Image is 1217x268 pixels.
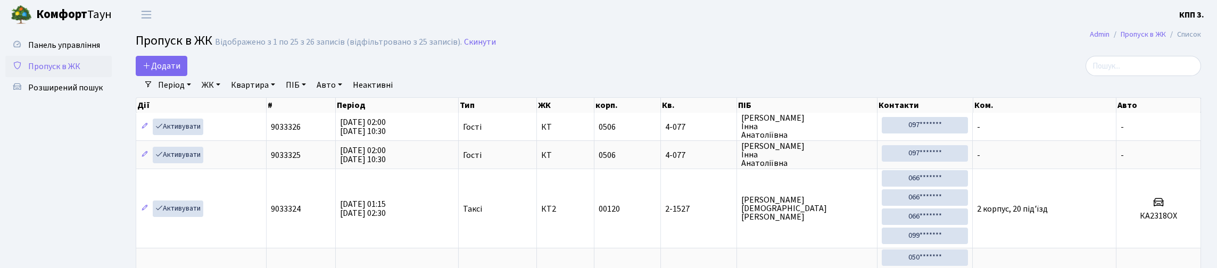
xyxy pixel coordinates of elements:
[5,56,112,77] a: Пропуск в ЖК
[877,98,973,113] th: Контакти
[36,6,87,23] b: Комфорт
[136,31,212,50] span: Пропуск в ЖК
[340,116,386,137] span: [DATE] 02:00 [DATE] 10:30
[336,98,459,113] th: Період
[215,37,462,47] div: Відображено з 1 по 25 з 26 записів (відфільтровано з 25 записів).
[463,123,482,131] span: Гості
[665,123,732,131] span: 4-077
[267,98,335,113] th: #
[136,98,267,113] th: Дії
[1086,56,1201,76] input: Пошук...
[741,196,873,221] span: [PERSON_NAME] [DEMOGRAPHIC_DATA] [PERSON_NAME]
[1121,211,1196,221] h5: КА2318ОХ
[340,198,386,219] span: [DATE] 01:15 [DATE] 02:30
[5,35,112,56] a: Панель управління
[599,149,616,161] span: 0506
[197,76,225,94] a: ЖК
[1179,9,1204,21] a: КПП 3.
[665,151,732,160] span: 4-077
[271,149,301,161] span: 9033325
[133,6,160,23] button: Переключити навігацію
[271,121,301,133] span: 9033326
[977,149,980,161] span: -
[153,147,203,163] a: Активувати
[537,98,594,113] th: ЖК
[1090,29,1110,40] a: Admin
[459,98,537,113] th: Тип
[541,151,590,160] span: КТ
[143,60,180,72] span: Додати
[737,98,877,113] th: ПІБ
[153,200,203,217] a: Активувати
[153,119,203,135] a: Активувати
[599,203,620,215] span: 00120
[977,121,980,133] span: -
[1166,29,1201,40] li: Список
[599,121,616,133] span: 0506
[973,98,1117,113] th: Ком.
[977,203,1048,215] span: 2 корпус, 20 під'їзд
[5,77,112,98] a: Розширений пошук
[541,123,590,131] span: КТ
[463,151,482,160] span: Гості
[464,37,496,47] a: Скинути
[1121,149,1124,161] span: -
[741,114,873,139] span: [PERSON_NAME] Інна Анатоліївна
[1121,121,1124,133] span: -
[11,4,32,26] img: logo.png
[340,145,386,165] span: [DATE] 02:00 [DATE] 10:30
[541,205,590,213] span: КТ2
[665,205,732,213] span: 2-1527
[312,76,346,94] a: Авто
[1116,98,1201,113] th: Авто
[463,205,482,213] span: Таксі
[1121,29,1166,40] a: Пропуск в ЖК
[154,76,195,94] a: Період
[28,82,103,94] span: Розширений пошук
[28,39,100,51] span: Панель управління
[136,56,187,76] a: Додати
[36,6,112,24] span: Таун
[349,76,397,94] a: Неактивні
[282,76,310,94] a: ПІБ
[594,98,661,113] th: корп.
[741,142,873,167] span: [PERSON_NAME] Інна Анатоліївна
[661,98,737,113] th: Кв.
[1074,23,1217,46] nav: breadcrumb
[28,61,80,72] span: Пропуск в ЖК
[271,203,301,215] span: 9033324
[227,76,279,94] a: Квартира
